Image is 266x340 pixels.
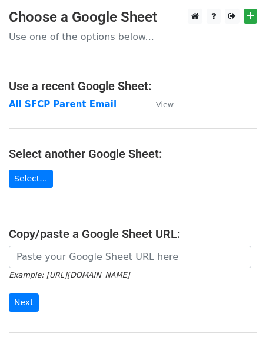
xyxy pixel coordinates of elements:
[9,79,257,93] h4: Use a recent Google Sheet:
[9,99,117,110] a: All SFCP Parent Email
[9,170,53,188] a: Select...
[9,270,129,279] small: Example: [URL][DOMAIN_NAME]
[144,99,174,110] a: View
[9,31,257,43] p: Use one of the options below...
[156,100,174,109] small: View
[9,246,251,268] input: Paste your Google Sheet URL here
[9,293,39,312] input: Next
[9,147,257,161] h4: Select another Google Sheet:
[9,9,257,26] h3: Choose a Google Sheet
[9,227,257,241] h4: Copy/paste a Google Sheet URL:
